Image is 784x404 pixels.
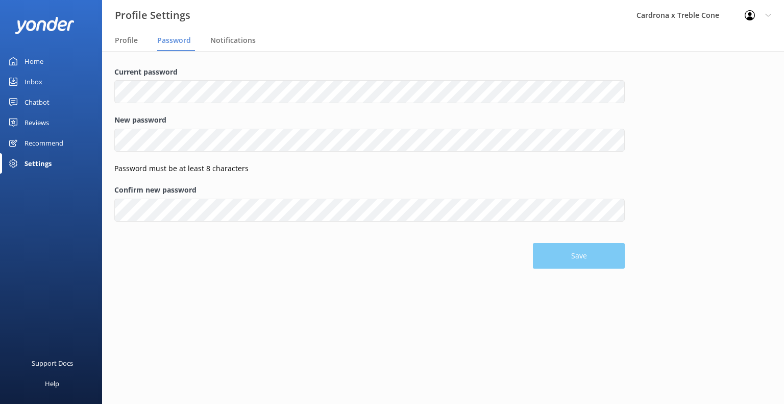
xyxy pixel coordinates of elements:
[15,17,74,34] img: yonder-white-logo.png
[32,353,73,373] div: Support Docs
[115,35,138,45] span: Profile
[114,114,625,126] label: New password
[24,153,52,174] div: Settings
[24,112,49,133] div: Reviews
[24,51,43,72] div: Home
[24,72,42,92] div: Inbox
[45,373,59,394] div: Help
[24,133,63,153] div: Recommend
[114,184,625,196] label: Confirm new password
[210,35,256,45] span: Notifications
[24,92,50,112] div: Chatbot
[157,35,191,45] span: Password
[115,7,190,23] h3: Profile Settings
[114,66,625,78] label: Current password
[114,163,625,174] p: Password must be at least 8 characters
